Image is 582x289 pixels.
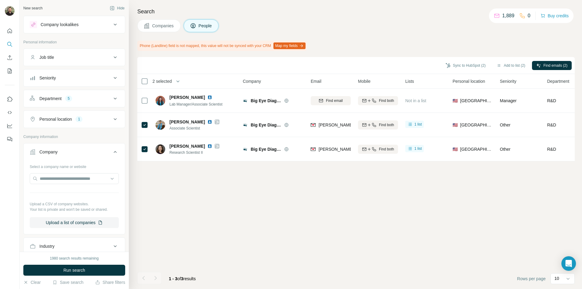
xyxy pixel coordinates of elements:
button: Hide [105,4,129,13]
p: Upload a CSV of company websites. [30,201,119,207]
button: Save search [52,279,83,285]
span: 1 list [414,122,422,127]
div: Job title [39,54,54,60]
button: Use Surfe API [5,107,15,118]
span: Find both [379,146,394,152]
button: Personal location1 [24,112,125,126]
span: of [177,276,181,281]
button: Dashboard [5,120,15,131]
button: Industry [24,239,125,254]
span: Associate Scientist [169,126,219,131]
p: 0 [528,12,530,19]
button: Add to list (2) [492,61,530,70]
button: Sync to HubSpot (2) [441,61,490,70]
span: R&D [547,122,556,128]
button: Department5 [24,91,125,106]
button: Company [24,145,125,162]
span: Rows per page [517,276,546,282]
img: LinkedIn logo [207,144,212,149]
span: Mobile [358,78,370,84]
span: [PERSON_NAME][EMAIL_ADDRESS][PERSON_NAME][DOMAIN_NAME] [319,147,460,152]
button: Find both [358,120,398,129]
p: Personal information [23,39,125,45]
h4: Search [137,7,575,16]
button: Buy credits [540,12,569,20]
img: provider findymail logo [311,146,316,152]
span: 🇺🇸 [453,122,458,128]
button: Enrich CSV [5,52,15,63]
button: Clear [23,279,41,285]
span: [GEOGRAPHIC_DATA] [460,146,493,152]
button: Feedback [5,134,15,145]
span: [PERSON_NAME] [169,143,205,149]
span: Email [311,78,321,84]
span: Companies [152,23,174,29]
span: [GEOGRAPHIC_DATA] [460,122,493,128]
span: Personal location [453,78,485,84]
img: Avatar [156,120,165,130]
button: Find email [311,96,351,105]
div: New search [23,5,42,11]
button: Map my fields [273,42,306,49]
button: My lists [5,66,15,76]
span: Find both [379,122,394,128]
p: Company information [23,134,125,139]
p: 1,889 [502,12,514,19]
button: Use Surfe on LinkedIn [5,94,15,105]
span: Seniority [500,78,516,84]
span: 2 selected [152,78,172,84]
button: Upload a list of companies [30,217,119,228]
span: Find emails (2) [544,63,567,68]
div: Select a company name or website [30,162,119,170]
button: Find both [358,96,398,105]
button: Job title [24,50,125,65]
button: Find emails (2) [532,61,572,70]
div: Department [39,96,62,102]
span: R&D [547,98,556,104]
span: Other [500,123,510,127]
img: Avatar [5,6,15,16]
span: Other [500,147,510,152]
div: Seniority [39,75,56,81]
span: Run search [63,267,85,273]
button: Quick start [5,25,15,36]
span: Big Eye Diagnostics [251,122,281,128]
span: [GEOGRAPHIC_DATA] [460,98,493,104]
img: Logo of Big Eye Diagnostics [243,98,248,103]
img: provider findymail logo [311,122,316,128]
button: Run search [23,265,125,276]
img: Logo of Big Eye Diagnostics [243,147,248,152]
span: Manager [500,98,517,103]
img: LinkedIn logo [207,95,212,100]
p: 10 [554,275,559,281]
div: Open Intercom Messenger [561,256,576,271]
span: R&D [547,146,556,152]
span: [PERSON_NAME][EMAIL_ADDRESS][DOMAIN_NAME] [319,123,425,127]
img: Avatar [156,144,165,154]
span: Big Eye Diagnostics [251,146,281,152]
span: Not in a list [405,98,426,103]
img: LinkedIn logo [207,119,212,124]
img: Logo of Big Eye Diagnostics [243,123,248,127]
span: 1 - 3 [169,276,177,281]
div: 1 [75,116,82,122]
div: 5 [65,96,72,101]
span: 1 list [414,146,422,151]
div: Phone (Landline) field is not mapped, this value will not be synced with your CRM [137,41,307,51]
button: Seniority [24,71,125,85]
div: Personal location [39,116,72,122]
span: Lab Manager/Associate Scientist [169,102,222,106]
span: Research Scientist II [169,150,219,155]
span: Lists [405,78,414,84]
div: 1980 search results remaining [50,256,99,261]
span: 🇺🇸 [453,146,458,152]
button: Search [5,39,15,50]
span: results [169,276,196,281]
div: Company [39,149,58,155]
span: [PERSON_NAME] [169,119,205,125]
p: Your list is private and won't be saved or shared. [30,207,119,212]
span: Big Eye Diagnostics [251,98,281,104]
button: Company lookalikes [24,17,125,32]
span: 🇺🇸 [453,98,458,104]
button: Find both [358,145,398,154]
